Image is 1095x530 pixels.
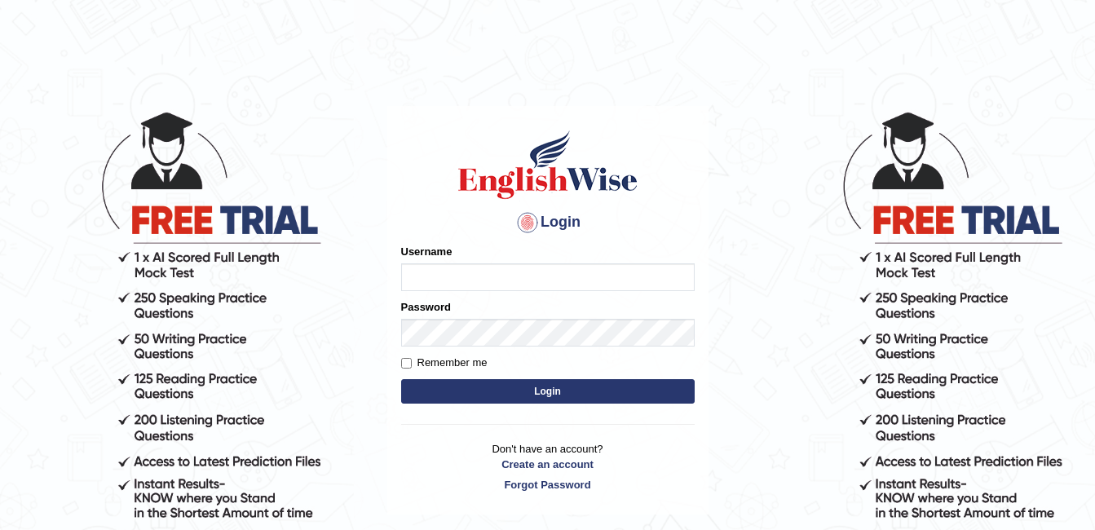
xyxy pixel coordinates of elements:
h4: Login [401,210,695,236]
button: Login [401,379,695,404]
a: Create an account [401,457,695,472]
label: Remember me [401,355,488,371]
p: Don't have an account? [401,441,695,492]
input: Remember me [401,358,412,369]
a: Forgot Password [401,477,695,492]
img: Logo of English Wise sign in for intelligent practice with AI [455,128,641,201]
label: Password [401,299,451,315]
label: Username [401,244,453,259]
